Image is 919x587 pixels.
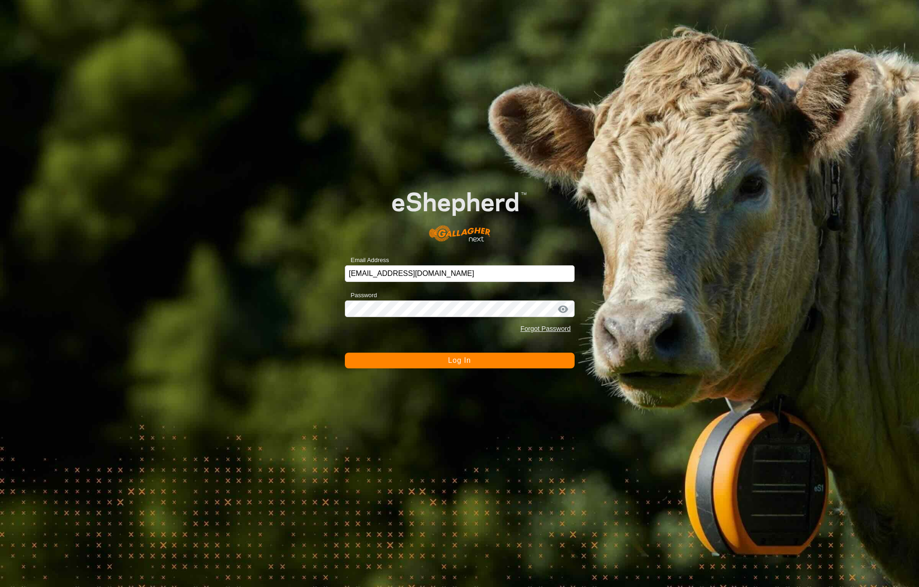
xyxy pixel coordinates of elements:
a: Forgot Password [521,325,571,332]
label: Password [345,291,377,300]
button: Log In [345,353,575,368]
img: E-shepherd Logo [368,173,551,251]
input: Email Address [345,265,575,282]
label: Email Address [345,256,389,265]
span: Log In [448,356,471,364]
